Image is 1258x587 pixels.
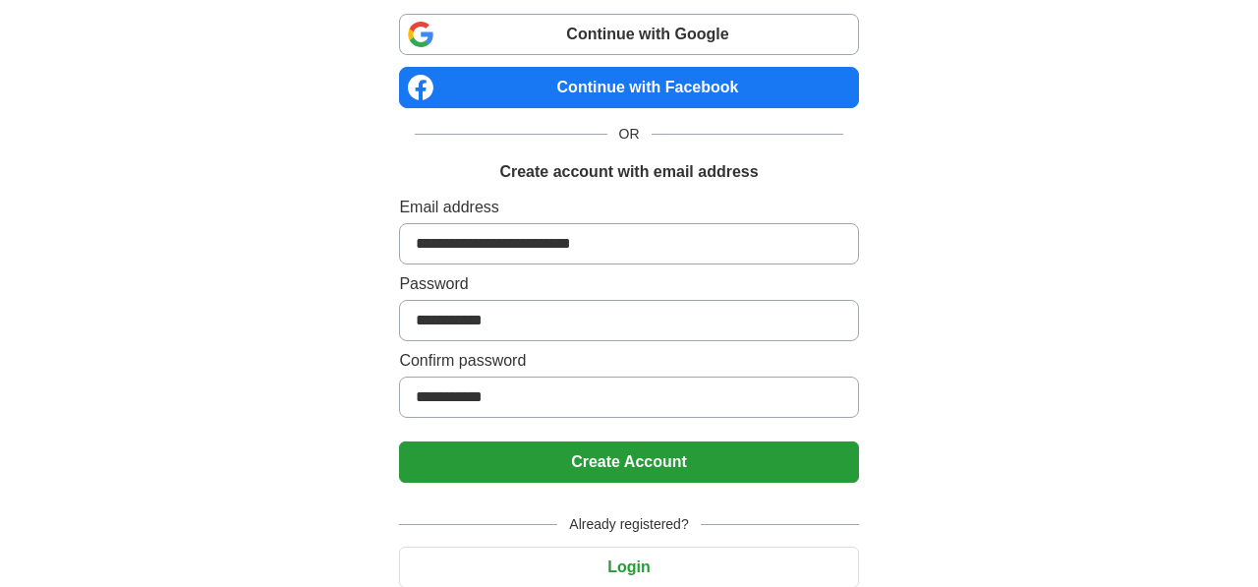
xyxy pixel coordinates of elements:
label: Confirm password [399,349,858,373]
label: Password [399,272,858,296]
span: Already registered? [557,514,700,535]
label: Email address [399,196,858,219]
a: Continue with Facebook [399,67,858,108]
a: Login [399,558,858,575]
button: Create Account [399,441,858,483]
a: Continue with Google [399,14,858,55]
span: OR [607,124,652,145]
h1: Create account with email address [499,160,758,184]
